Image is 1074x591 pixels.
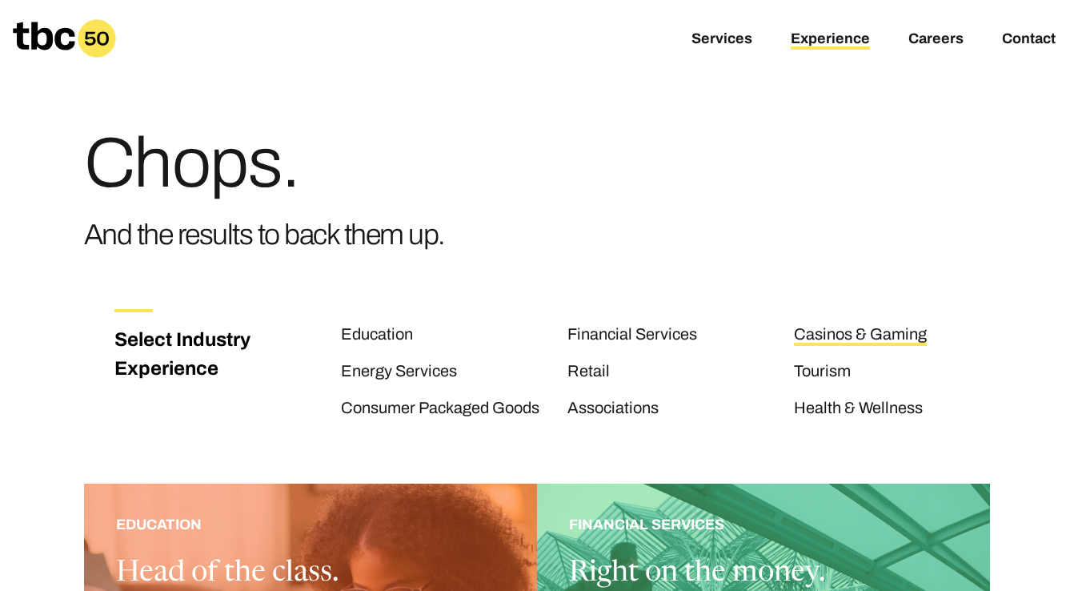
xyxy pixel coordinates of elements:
a: Homepage [13,19,116,58]
a: Tourism [794,362,851,383]
a: Consumer Packaged Goods [341,399,539,420]
a: Contact [1002,30,1056,50]
a: Energy Services [341,362,457,383]
a: Education [341,325,413,346]
a: Experience [791,30,870,50]
a: Careers [908,30,964,50]
a: Health & Wellness [794,399,923,420]
a: Casinos & Gaming [794,325,927,346]
a: Services [691,30,752,50]
a: Financial Services [567,325,697,346]
a: Retail [567,362,610,383]
a: Associations [567,399,659,420]
h3: And the results to back them up. [84,211,445,258]
h1: Chops. [84,128,445,199]
h3: Select Industry Experience [114,325,268,383]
